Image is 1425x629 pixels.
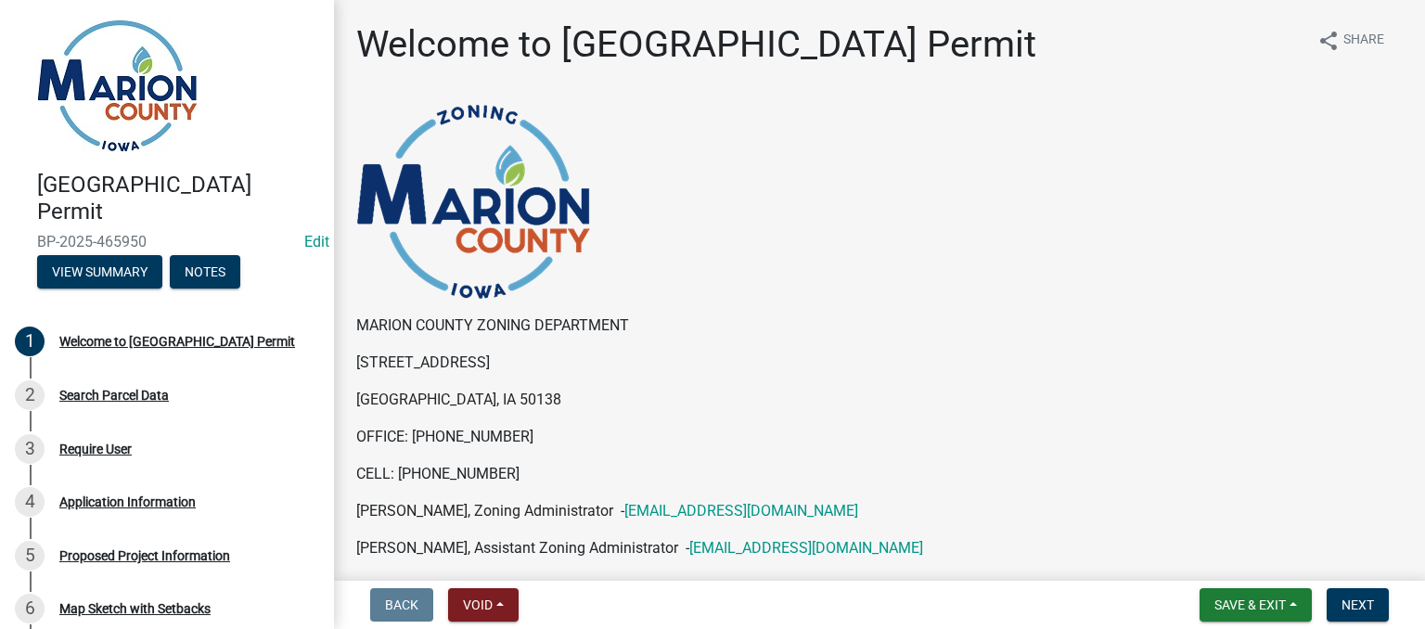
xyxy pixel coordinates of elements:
[1214,597,1286,612] span: Save & Exit
[170,255,240,289] button: Notes
[37,233,297,250] span: BP-2025-465950
[356,22,1036,67] h1: Welcome to [GEOGRAPHIC_DATA] Permit
[304,233,329,250] wm-modal-confirm: Edit Application Number
[1200,588,1312,622] button: Save & Exit
[356,500,1403,522] p: [PERSON_NAME], Zoning Administrator -
[1342,597,1374,612] span: Next
[1317,30,1340,52] i: share
[59,335,295,348] div: Welcome to [GEOGRAPHIC_DATA] Permit
[356,104,591,300] img: image_be028ab4-a45e-4790-9d45-118dc00cb89f.png
[1327,588,1389,622] button: Next
[356,463,1403,485] p: CELL: [PHONE_NUMBER]
[1303,22,1399,58] button: shareShare
[59,549,230,562] div: Proposed Project Information
[15,487,45,517] div: 4
[15,380,45,410] div: 2
[356,314,1403,337] p: MARION COUNTY ZONING DEPARTMENT
[15,327,45,356] div: 1
[356,537,1403,559] p: [PERSON_NAME], Assistant Zoning Administrator -
[59,389,169,402] div: Search Parcel Data
[1343,30,1384,52] span: Share
[689,539,923,557] a: [EMAIL_ADDRESS][DOMAIN_NAME]
[37,265,162,280] wm-modal-confirm: Summary
[463,597,493,612] span: Void
[356,389,1403,411] p: [GEOGRAPHIC_DATA], IA 50138
[304,233,329,250] a: Edit
[356,426,1403,448] p: OFFICE: [PHONE_NUMBER]
[356,352,1403,374] p: [STREET_ADDRESS]
[15,434,45,464] div: 3
[170,265,240,280] wm-modal-confirm: Notes
[37,19,198,152] img: Marion County, Iowa
[624,502,858,520] a: [EMAIL_ADDRESS][DOMAIN_NAME]
[37,255,162,289] button: View Summary
[59,602,211,615] div: Map Sketch with Setbacks
[370,588,433,622] button: Back
[448,588,519,622] button: Void
[385,597,418,612] span: Back
[15,541,45,571] div: 5
[59,495,196,508] div: Application Information
[59,443,132,456] div: Require User
[37,172,319,225] h4: [GEOGRAPHIC_DATA] Permit
[15,594,45,623] div: 6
